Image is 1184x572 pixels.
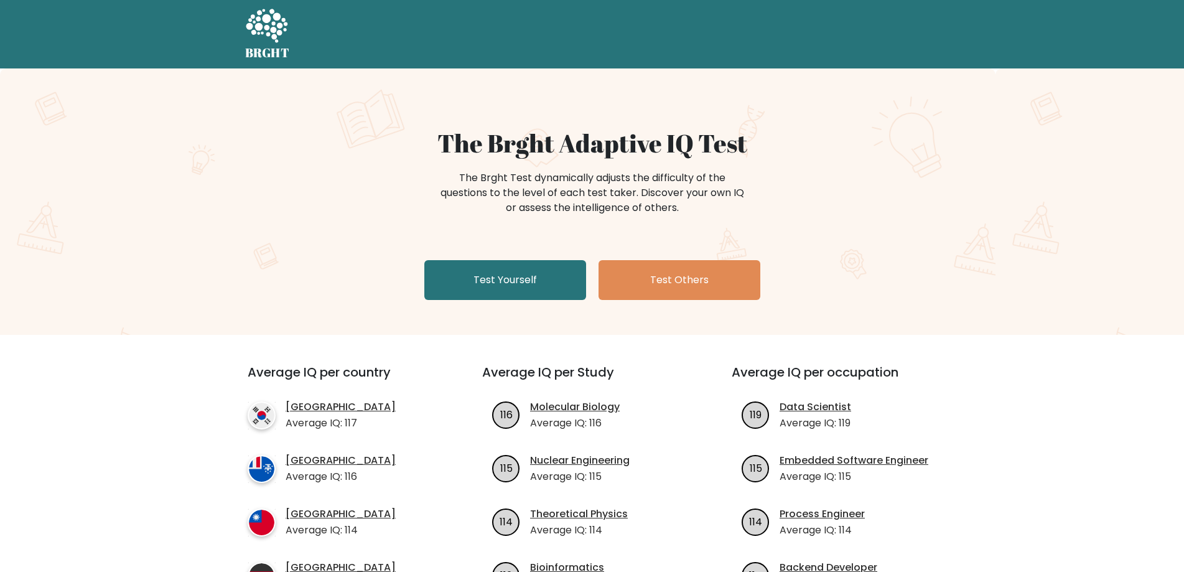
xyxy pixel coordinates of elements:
p: Average IQ: 116 [530,416,620,431]
p: Average IQ: 115 [530,469,630,484]
text: 116 [500,407,513,421]
text: 115 [500,461,513,475]
h3: Average IQ per Study [482,365,702,395]
img: country [248,509,276,537]
p: Average IQ: 114 [286,523,396,538]
a: Test Yourself [424,260,586,300]
text: 115 [750,461,762,475]
p: Average IQ: 114 [530,523,628,538]
div: The Brght Test dynamically adjusts the difficulty of the questions to the level of each test take... [437,171,748,215]
img: country [248,401,276,429]
a: Nuclear Engineering [530,453,630,468]
h3: Average IQ per country [248,365,437,395]
a: [GEOGRAPHIC_DATA] [286,507,396,522]
a: Process Engineer [780,507,865,522]
p: Average IQ: 114 [780,523,865,538]
h3: Average IQ per occupation [732,365,951,395]
text: 114 [749,514,762,528]
h5: BRGHT [245,45,290,60]
a: Embedded Software Engineer [780,453,928,468]
text: 119 [750,407,762,421]
a: Data Scientist [780,400,851,415]
p: Average IQ: 116 [286,469,396,484]
text: 114 [500,514,513,528]
a: BRGHT [245,5,290,63]
a: Molecular Biology [530,400,620,415]
a: Test Others [599,260,760,300]
a: [GEOGRAPHIC_DATA] [286,453,396,468]
p: Average IQ: 119 [780,416,851,431]
a: [GEOGRAPHIC_DATA] [286,400,396,415]
p: Average IQ: 115 [780,469,928,484]
p: Average IQ: 117 [286,416,396,431]
h1: The Brght Adaptive IQ Test [289,128,896,158]
a: Theoretical Physics [530,507,628,522]
img: country [248,455,276,483]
